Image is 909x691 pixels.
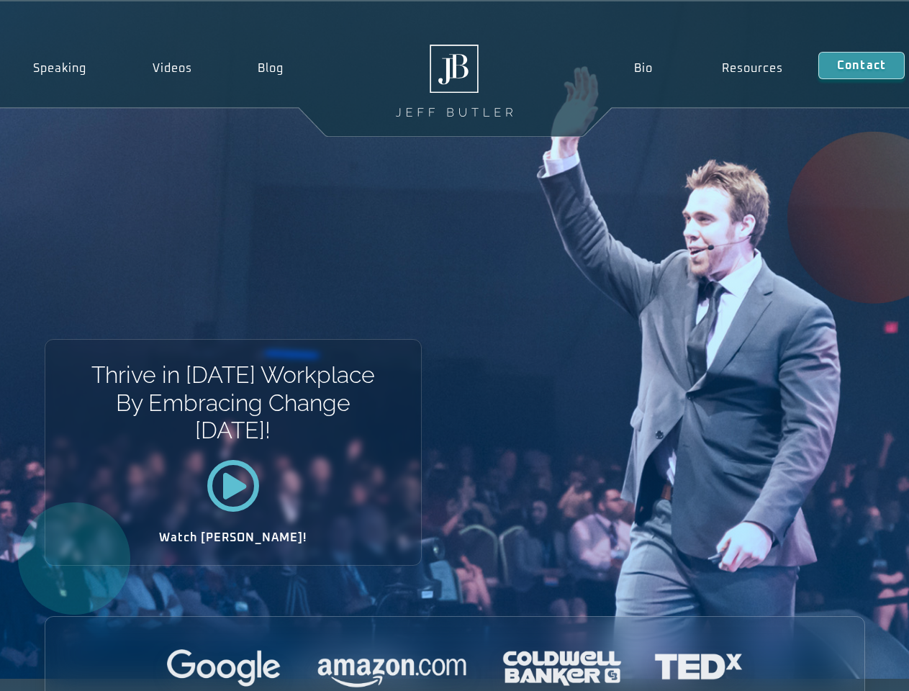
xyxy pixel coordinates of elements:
h1: Thrive in [DATE] Workplace By Embracing Change [DATE]! [90,361,376,444]
a: Videos [119,52,225,85]
a: Resources [687,52,818,85]
nav: Menu [599,52,818,85]
a: Contact [818,52,905,79]
h2: Watch [PERSON_NAME]! [96,532,371,543]
a: Blog [225,52,317,85]
span: Contact [837,60,886,71]
a: Bio [599,52,687,85]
